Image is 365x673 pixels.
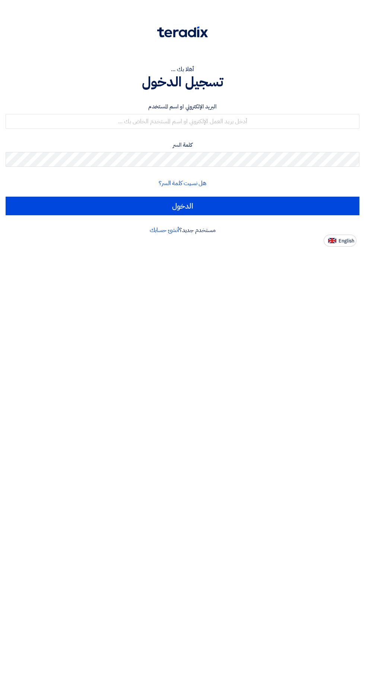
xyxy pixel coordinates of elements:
[6,141,359,149] label: كلمة السر
[6,65,359,74] div: أهلا بك ...
[150,226,179,235] a: أنشئ حسابك
[6,114,359,129] input: أدخل بريد العمل الإلكتروني او اسم المستخدم الخاص بك ...
[324,235,356,247] button: English
[157,26,208,38] img: Teradix logo
[6,197,359,215] input: الدخول
[328,238,336,244] img: en-US.png
[6,226,359,235] div: مستخدم جديد؟
[6,74,359,90] h1: تسجيل الدخول
[6,102,359,111] label: البريد الإلكتروني او اسم المستخدم
[339,238,354,244] span: English
[159,179,206,188] a: هل نسيت كلمة السر؟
